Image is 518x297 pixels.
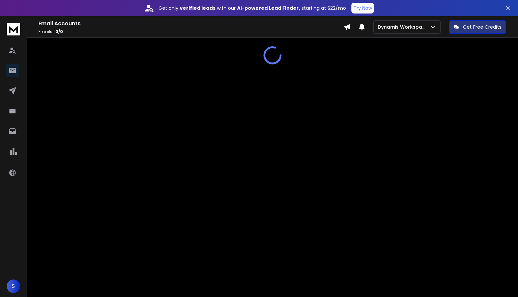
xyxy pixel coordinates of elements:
[38,29,344,34] p: Emails :
[237,5,300,11] strong: AI-powered Lead Finder,
[7,23,20,35] img: logo
[378,24,430,30] p: Dynamis Workspace
[463,24,501,30] p: Get Free Credits
[38,20,344,28] h1: Email Accounts
[449,20,506,34] button: Get Free Credits
[7,279,20,293] button: S
[180,5,215,11] strong: verified leads
[55,29,63,34] span: 0 / 0
[353,5,372,11] p: Try Now
[351,3,374,13] button: Try Now
[159,5,346,11] p: Get only with our starting at $22/mo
